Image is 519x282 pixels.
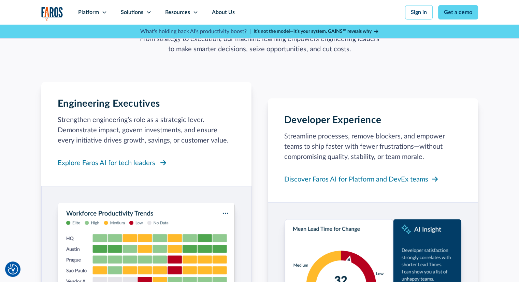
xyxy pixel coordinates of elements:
div: Platform [78,8,99,16]
h3: Developer Experience [284,115,381,126]
p: Streamline processes, remove blockers, and empower teams to ship faster with fewer frustrations—w... [284,131,462,162]
div: Explore Faros AI for tech leaders [58,158,155,168]
strong: It’s not the model—it’s your system. GAINS™ reveals why [254,29,372,34]
a: It’s not the model—it’s your system. GAINS™ reveals why [254,28,379,35]
div: Discover Faros AI for Platform and DevEx teams [284,174,428,185]
div: Resources [165,8,190,16]
a: Discover Faros AI for Platform and DevEx teams [284,173,439,186]
a: Explore Faros AI for tech leaders [58,157,168,170]
p: Strengthen engineering’s role as a strategic lever. Demonstrate impact, govern investments, and e... [58,115,235,146]
a: Get a demo [438,5,478,19]
a: Sign in [405,5,433,19]
a: home [41,7,63,21]
button: Cookie Settings [8,264,18,274]
p: From strategy to execution, our machine learning empowers engineering leaders to make smarter dec... [137,34,383,54]
img: Revisit consent button [8,264,18,274]
div: Solutions [121,8,143,16]
p: What's holding back AI's productivity boost? | [140,27,251,36]
h3: Engineering Executives [58,98,160,110]
img: Logo of the analytics and reporting company Faros. [41,7,63,21]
